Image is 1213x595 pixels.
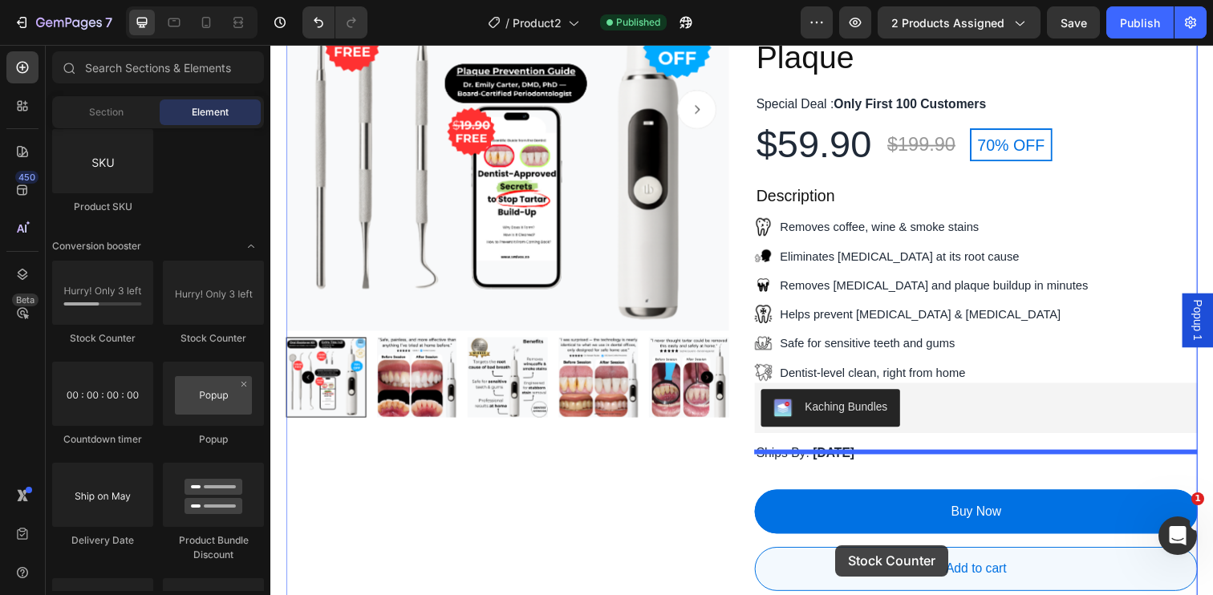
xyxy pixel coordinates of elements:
[52,432,153,447] div: Countdown timer
[163,533,264,562] div: Product Bundle Discount
[939,260,955,302] span: Popup 1
[105,13,112,32] p: 7
[15,171,39,184] div: 450
[52,239,141,253] span: Conversion booster
[1106,6,1174,38] button: Publish
[52,331,153,346] div: Stock Counter
[1158,516,1197,555] iframe: Intercom live chat
[1191,492,1204,505] span: 1
[1120,14,1160,31] div: Publish
[302,6,367,38] div: Undo/Redo
[52,200,153,214] div: Product SKU
[89,105,124,119] span: Section
[163,432,264,447] div: Popup
[505,14,509,31] span: /
[1047,6,1100,38] button: Save
[878,6,1041,38] button: 2 products assigned
[1061,16,1087,30] span: Save
[192,105,229,119] span: Element
[891,14,1004,31] span: 2 products assigned
[270,45,1213,595] iframe: Design area
[12,293,39,306] div: Beta
[238,233,264,259] span: Toggle open
[616,15,660,30] span: Published
[513,14,562,31] span: Product2
[6,6,120,38] button: 7
[163,331,264,346] div: Stock Counter
[52,51,264,83] input: Search Sections & Elements
[52,533,153,548] div: Delivery Date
